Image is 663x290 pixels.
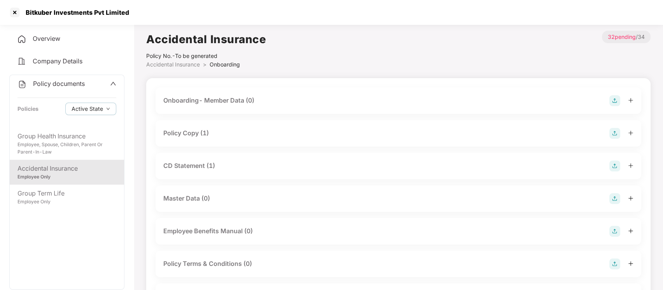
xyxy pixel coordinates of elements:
[163,161,215,171] div: CD Statement (1)
[17,131,116,141] div: Group Health Insurance
[146,52,266,60] div: Policy No.- To be generated
[17,105,38,113] div: Policies
[33,80,85,87] span: Policy documents
[17,80,27,89] img: svg+xml;base64,PHN2ZyB4bWxucz0iaHR0cDovL3d3dy53My5vcmcvMjAwMC9zdmciIHdpZHRoPSIyNCIgaGVpZ2h0PSIyNC...
[628,163,633,168] span: plus
[65,103,116,115] button: Active Statedown
[163,226,253,236] div: Employee Benefits Manual (0)
[17,189,116,198] div: Group Term Life
[110,80,116,87] span: up
[17,164,116,173] div: Accidental Insurance
[17,173,116,181] div: Employee Only
[163,128,209,138] div: Policy Copy (1)
[163,259,252,269] div: Policy Terms & Conditions (0)
[628,130,633,136] span: plus
[609,226,620,237] img: svg+xml;base64,PHN2ZyB4bWxucz0iaHR0cDovL3d3dy53My5vcmcvMjAwMC9zdmciIHdpZHRoPSIyOCIgaGVpZ2h0PSIyOC...
[210,61,240,68] span: Onboarding
[628,228,633,234] span: plus
[106,107,110,111] span: down
[21,9,129,16] div: Bitkuber Investments Pvt Limited
[609,128,620,139] img: svg+xml;base64,PHN2ZyB4bWxucz0iaHR0cDovL3d3dy53My5vcmcvMjAwMC9zdmciIHdpZHRoPSIyOCIgaGVpZ2h0PSIyOC...
[163,96,254,105] div: Onboarding- Member Data (0)
[17,198,116,206] div: Employee Only
[72,105,103,113] span: Active State
[609,95,620,106] img: svg+xml;base64,PHN2ZyB4bWxucz0iaHR0cDovL3d3dy53My5vcmcvMjAwMC9zdmciIHdpZHRoPSIyOCIgaGVpZ2h0PSIyOC...
[163,194,210,203] div: Master Data (0)
[608,33,636,40] span: 32 pending
[33,57,82,65] span: Company Details
[628,261,633,266] span: plus
[17,57,26,66] img: svg+xml;base64,PHN2ZyB4bWxucz0iaHR0cDovL3d3dy53My5vcmcvMjAwMC9zdmciIHdpZHRoPSIyNCIgaGVpZ2h0PSIyNC...
[609,259,620,269] img: svg+xml;base64,PHN2ZyB4bWxucz0iaHR0cDovL3d3dy53My5vcmcvMjAwMC9zdmciIHdpZHRoPSIyOCIgaGVpZ2h0PSIyOC...
[602,31,651,43] p: / 34
[146,31,266,48] h1: Accidental Insurance
[203,61,206,68] span: >
[17,35,26,44] img: svg+xml;base64,PHN2ZyB4bWxucz0iaHR0cDovL3d3dy53My5vcmcvMjAwMC9zdmciIHdpZHRoPSIyNCIgaGVpZ2h0PSIyNC...
[609,193,620,204] img: svg+xml;base64,PHN2ZyB4bWxucz0iaHR0cDovL3d3dy53My5vcmcvMjAwMC9zdmciIHdpZHRoPSIyOCIgaGVpZ2h0PSIyOC...
[17,141,116,156] div: Employee, Spouse, Children, Parent Or Parent-In-Law
[146,61,200,68] span: Accidental Insurance
[33,35,60,42] span: Overview
[628,196,633,201] span: plus
[628,98,633,103] span: plus
[609,161,620,171] img: svg+xml;base64,PHN2ZyB4bWxucz0iaHR0cDovL3d3dy53My5vcmcvMjAwMC9zdmciIHdpZHRoPSIyOCIgaGVpZ2h0PSIyOC...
